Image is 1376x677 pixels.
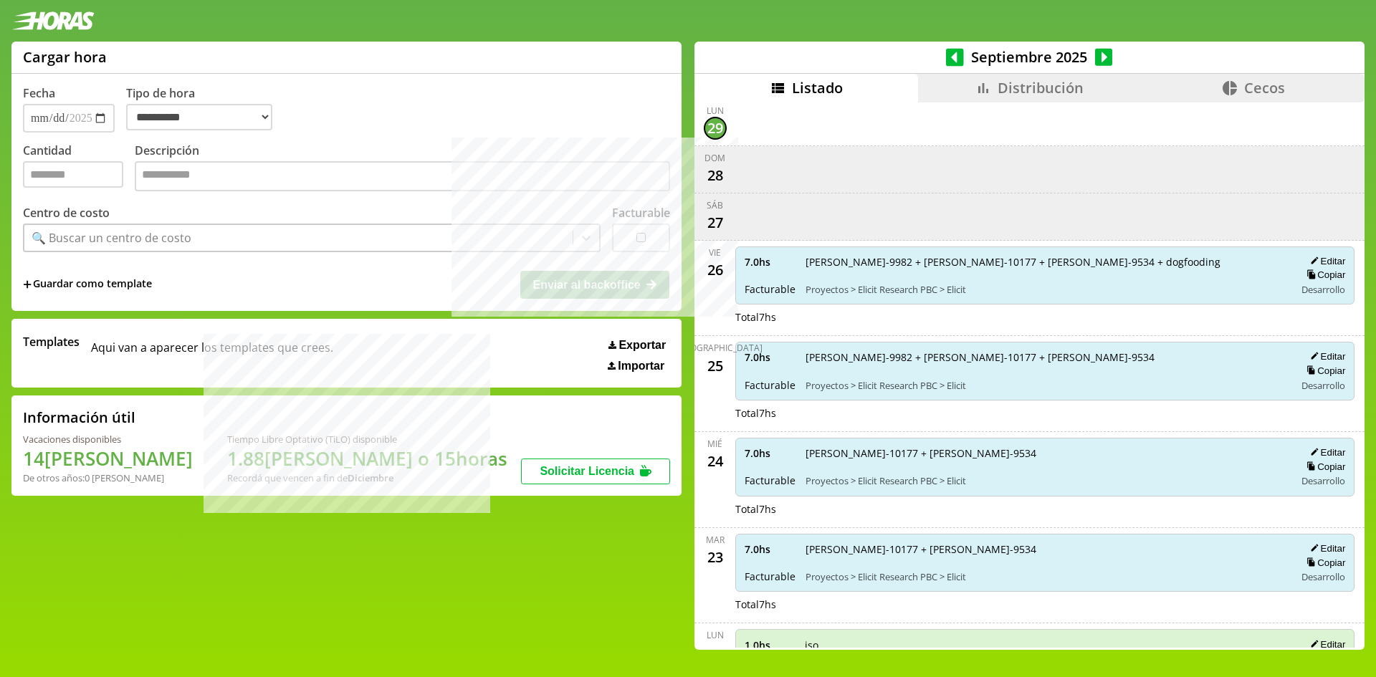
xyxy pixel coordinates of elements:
div: Tiempo Libre Optativo (TiLO) disponible [227,433,507,446]
label: Facturable [612,205,670,221]
span: Desarrollo [1301,474,1345,487]
span: Listado [792,78,843,97]
div: 28 [704,164,727,187]
div: Total 7 hs [735,406,1355,420]
span: Facturable [745,378,795,392]
span: 7.0 hs [745,542,795,556]
span: Desarrollo [1301,283,1345,296]
span: Proyectos > Elicit Research PBC > Elicit [806,283,1286,296]
span: 7.0 hs [745,255,795,269]
div: 25 [704,354,727,377]
button: Editar [1306,638,1345,650]
span: +Guardar como template [23,277,152,292]
span: [PERSON_NAME]-9982 + [PERSON_NAME]-10177 + [PERSON_NAME]-9534 [806,350,1286,364]
button: Solicitar Licencia [521,458,670,484]
span: Templates [23,334,80,350]
div: mié [707,438,722,450]
label: Descripción [135,143,670,195]
span: 7.0 hs [745,350,795,364]
h1: 1.88 [PERSON_NAME] o 15 horas [227,446,507,471]
div: dom [704,152,725,164]
div: mar [706,534,725,546]
button: Copiar [1302,557,1345,569]
div: 29 [704,117,727,140]
div: [DEMOGRAPHIC_DATA] [668,342,763,354]
button: Exportar [604,338,670,352]
span: Desarrollo [1301,570,1345,583]
div: Vacaciones disponibles [23,433,193,446]
span: [PERSON_NAME]-10177 + [PERSON_NAME]-9534 [806,542,1286,556]
h2: Información útil [23,408,135,427]
label: Cantidad [23,143,135,195]
div: Recordá que vencen a fin de [227,471,507,484]
img: logotipo [11,11,95,30]
span: + [23,277,32,292]
span: Facturable [745,474,795,487]
div: De otros años: 0 [PERSON_NAME] [23,471,193,484]
select: Tipo de hora [126,104,272,130]
b: Diciembre [348,471,393,484]
span: [PERSON_NAME]-10177 + [PERSON_NAME]-9534 [806,446,1286,460]
label: Tipo de hora [126,85,284,133]
span: Importar [618,360,664,373]
div: lun [707,105,724,117]
span: Exportar [618,339,666,352]
span: Aqui van a aparecer los templates que crees. [91,334,333,373]
span: Facturable [745,282,795,296]
div: lun [707,629,724,641]
span: 7.0 hs [745,446,795,460]
div: Total 7 hs [735,502,1355,516]
div: 27 [704,211,727,234]
span: Facturable [745,570,795,583]
div: 26 [704,259,727,282]
button: Editar [1306,255,1345,267]
button: Copiar [1302,365,1345,377]
button: Editar [1306,446,1345,458]
h1: Cargar hora [23,47,107,67]
button: Copiar [1302,461,1345,473]
div: vie [709,246,721,259]
label: Fecha [23,85,55,101]
div: 22 [704,641,727,664]
span: iso [805,638,1286,652]
label: Centro de costo [23,205,110,221]
span: Desarrollo [1301,379,1345,392]
div: 24 [704,450,727,473]
span: [PERSON_NAME]-9982 + [PERSON_NAME]-10177 + [PERSON_NAME]-9534 + dogfooding [806,255,1286,269]
textarea: Descripción [135,161,670,191]
span: Proyectos > Elicit Research PBC > Elicit [806,379,1286,392]
span: Cecos [1244,78,1285,97]
span: Proyectos > Elicit Research PBC > Elicit [806,570,1286,583]
span: Proyectos > Elicit Research PBC > Elicit [806,474,1286,487]
span: Solicitar Licencia [540,465,634,477]
div: Total 7 hs [735,310,1355,324]
div: 23 [704,546,727,569]
span: Distribución [998,78,1084,97]
span: Septiembre 2025 [964,47,1095,67]
div: sáb [707,199,723,211]
h1: 14 [PERSON_NAME] [23,446,193,471]
div: scrollable content [694,102,1365,648]
div: 🔍 Buscar un centro de costo [32,230,191,246]
span: 1.0 hs [745,638,795,652]
button: Copiar [1302,269,1345,281]
div: Total 7 hs [735,597,1355,611]
button: Editar [1306,350,1345,362]
button: Editar [1306,542,1345,554]
input: Cantidad [23,161,123,188]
